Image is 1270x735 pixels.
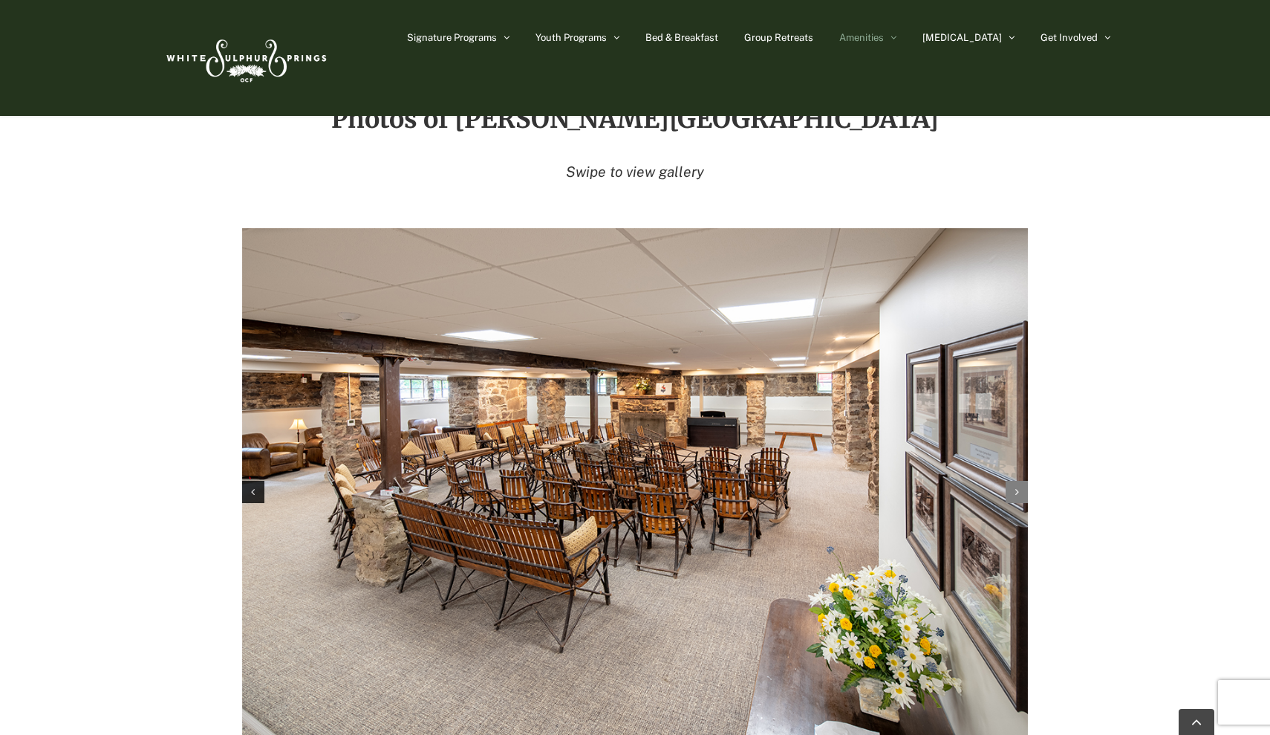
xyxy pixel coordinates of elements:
span: Youth Programs [535,33,607,42]
div: Next slide [1006,481,1028,503]
span: Bed & Breakfast [645,33,718,42]
h2: Photos of [PERSON_NAME][GEOGRAPHIC_DATA] [242,106,1028,132]
span: Group Retreats [744,33,813,42]
img: White Sulphur Springs Logo [160,23,330,93]
div: Previous slide [242,481,264,503]
span: [MEDICAL_DATA] [922,33,1002,42]
span: Get Involved [1041,33,1098,42]
em: Swipe to view gallery [566,163,704,180]
span: Amenities [839,33,884,42]
span: Signature Programs [407,33,497,42]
